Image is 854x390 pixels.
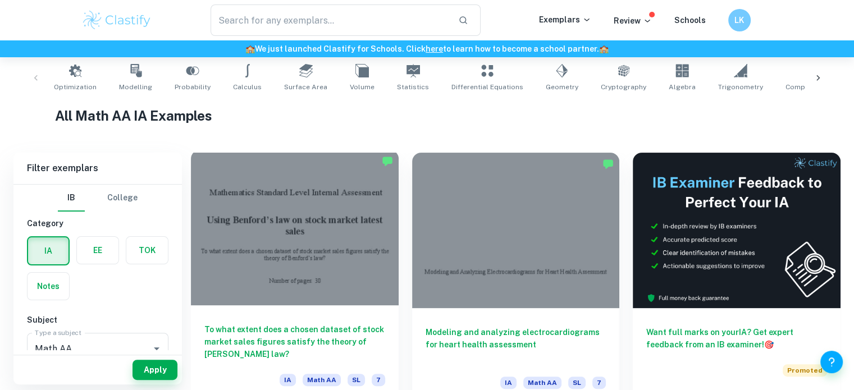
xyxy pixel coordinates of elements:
span: Modelling [119,82,152,92]
span: Differential Equations [451,82,523,92]
span: Volume [350,82,375,92]
h6: Modeling and analyzing electrocardiograms for heart health assessment [426,326,606,363]
label: Type a subject [35,328,81,337]
img: Marked [382,155,393,167]
div: Filter type choice [58,185,138,212]
input: Search for any exemplars... [211,4,450,36]
span: Cryptography [601,82,646,92]
span: IA [500,377,517,389]
span: Surface Area [284,82,327,92]
h6: LK [733,14,746,26]
span: 🏫 [599,44,609,53]
span: IA [280,374,296,386]
button: EE [77,237,118,264]
span: SL [348,374,365,386]
span: Optimization [54,82,97,92]
span: Statistics [397,82,429,92]
button: College [107,185,138,212]
span: Math AA [303,374,341,386]
span: SL [568,377,586,389]
h6: We just launched Clastify for Schools. Click to learn how to become a school partner. [2,43,852,55]
p: Exemplars [539,13,591,26]
span: Algebra [669,82,696,92]
span: Complex Numbers [786,82,847,92]
h6: Want full marks on your IA ? Get expert feedback from an IB examiner! [646,326,827,351]
h6: Filter exemplars [13,153,182,184]
a: here [426,44,443,53]
button: IB [58,185,85,212]
h1: All Math AA IA Examples [55,105,800,126]
button: TOK [126,237,168,264]
h6: Subject [27,314,168,326]
span: Calculus [233,82,262,92]
button: LK [728,9,751,31]
span: Geometry [546,82,578,92]
button: IA [28,237,68,264]
img: Marked [602,158,614,169]
span: Probability [175,82,211,92]
button: Apply [133,360,177,380]
span: 7 [372,374,385,386]
span: Trigonometry [718,82,763,92]
span: Math AA [523,377,561,389]
img: Clastify logo [81,9,153,31]
a: Schools [674,16,706,25]
button: Open [149,341,165,356]
button: Notes [28,273,69,300]
img: Thumbnail [633,153,841,308]
p: Review [614,15,652,27]
h6: Category [27,217,168,230]
button: Help and Feedback [820,351,843,373]
span: 7 [592,377,606,389]
span: Promoted [783,364,827,377]
span: 🏫 [245,44,255,53]
span: 🎯 [764,340,774,349]
h6: To what extent does a chosen dataset of stock market sales figures satisfy the theory of [PERSON_... [204,323,385,360]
